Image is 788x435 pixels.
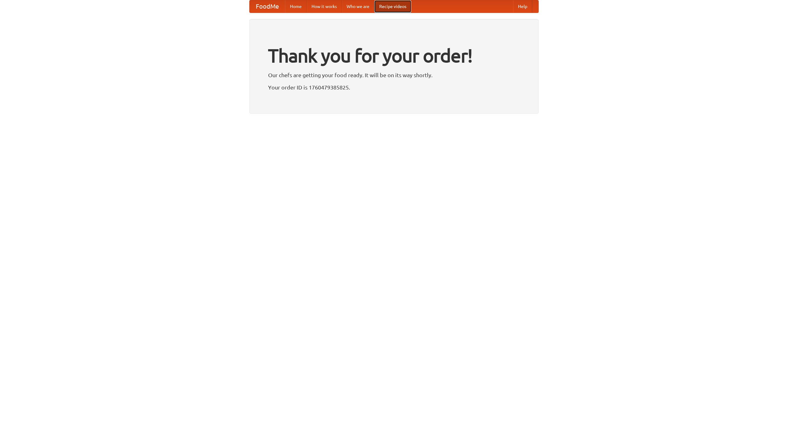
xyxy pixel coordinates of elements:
p: Our chefs are getting your food ready. It will be on its way shortly. [268,70,520,80]
p: Your order ID is 1760479385825. [268,83,520,92]
a: FoodMe [250,0,285,13]
a: How it works [307,0,342,13]
h1: Thank you for your order! [268,41,520,70]
a: Help [513,0,532,13]
a: Home [285,0,307,13]
a: Recipe videos [374,0,411,13]
a: Who we are [342,0,374,13]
